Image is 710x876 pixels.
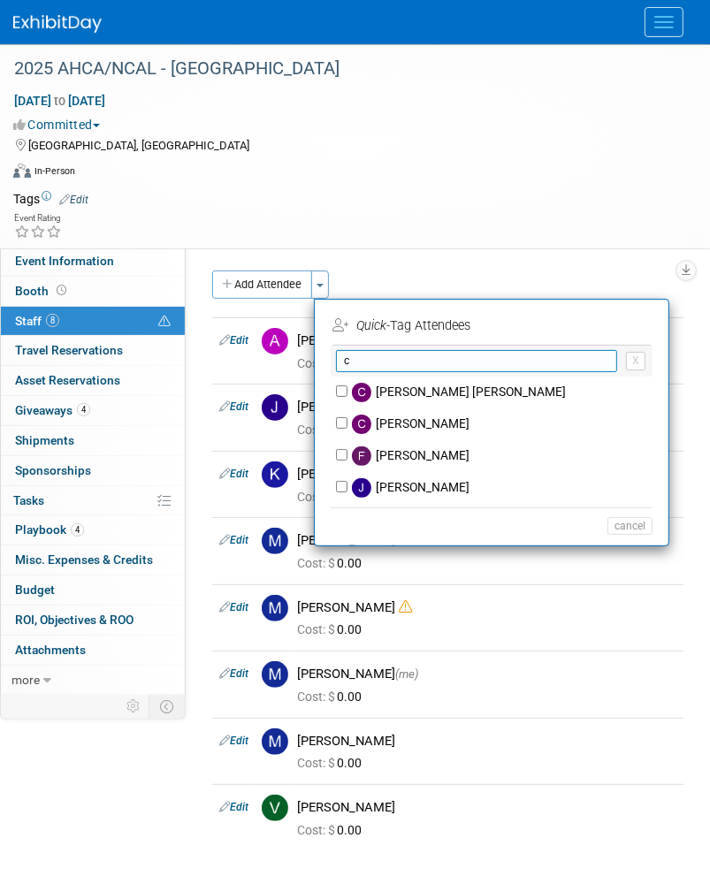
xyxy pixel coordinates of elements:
div: [PERSON_NAME] [297,599,676,616]
div: [PERSON_NAME] [297,532,676,549]
span: Booth not reserved yet [53,284,70,297]
label: [PERSON_NAME] [347,440,659,472]
a: Misc. Expenses & Credits [1,545,185,575]
a: Playbook4 [1,515,185,545]
div: [PERSON_NAME] [297,733,676,750]
img: M.jpg [262,595,288,621]
div: [PERSON_NAME] [297,799,676,816]
span: Sponsorships [15,463,91,477]
span: to [51,94,68,108]
a: Event Information [1,247,185,276]
span: ROI, Objectives & ROO [15,613,134,627]
span: 0.00 [297,756,369,770]
span: Tasks [13,493,44,507]
span: [DATE] [DATE] [13,93,106,109]
label: [PERSON_NAME] [347,472,659,504]
img: K.jpg [262,461,288,488]
a: ROI, Objectives & ROO [1,606,185,635]
img: M.jpg [262,661,288,688]
span: Playbook [15,522,84,537]
span: Asset Reservations [15,373,120,387]
button: Committed [13,116,107,133]
i: Double-book Warning! [399,600,412,613]
span: Budget [15,583,55,597]
a: Giveaways4 [1,396,185,425]
a: Edit [219,534,248,546]
a: more [1,666,185,695]
a: Shipments [1,426,185,455]
img: J.jpg [352,478,371,498]
a: Edit [59,194,88,206]
div: [PERSON_NAME] [297,332,676,349]
a: Edit [219,667,248,680]
img: M.jpg [262,528,288,554]
div: Event Rating [14,214,62,223]
i: Quick [356,318,386,333]
span: Event Information [15,254,114,268]
td: -Tag Attendees [332,312,647,340]
span: Attachments [15,643,86,657]
a: Tasks [1,486,185,515]
a: Edit [219,601,248,613]
button: Add Attendee [212,270,312,299]
img: J.jpg [262,394,288,421]
img: F.jpg [352,446,371,466]
span: Cost: $ [297,556,337,570]
a: Booth [1,277,185,306]
span: 0.00 [297,556,369,570]
span: 8 [46,314,59,327]
label: [PERSON_NAME] [347,408,659,440]
span: 0.00 [297,356,369,370]
span: 4 [71,523,84,537]
a: Edit [219,334,248,347]
span: Cost: $ [297,490,337,504]
span: Staff [15,314,59,328]
span: more [11,673,40,687]
span: 0.00 [297,823,369,837]
img: V.jpg [262,795,288,821]
div: [PERSON_NAME] [297,399,676,415]
span: Cost: $ [297,423,337,437]
span: (me) [395,667,418,681]
td: Personalize Event Tab Strip [118,695,149,718]
td: Tags [13,190,88,208]
button: X [626,352,645,370]
span: Giveaways [15,403,90,417]
a: Travel Reservations [1,336,185,365]
button: cancel [607,517,653,535]
a: Edit [219,468,248,480]
span: Shipments [15,433,74,447]
span: Cost: $ [297,622,337,636]
div: [PERSON_NAME] [297,666,676,682]
span: Cost: $ [297,823,337,837]
label: [PERSON_NAME] [PERSON_NAME] [347,377,659,408]
span: Misc. Expenses & Credits [15,552,153,567]
span: 0.00 [297,490,369,504]
input: Search [336,350,617,372]
span: Cost: $ [297,756,337,770]
a: Edit [219,400,248,413]
span: 0.00 [297,423,369,437]
button: Menu [645,7,683,37]
td: Toggle Event Tabs [149,695,186,718]
a: Staff8 [1,307,185,336]
a: Edit [219,735,248,747]
img: Format-Inperson.png [13,164,31,178]
span: 0.00 [297,689,369,704]
span: Cost: $ [297,689,337,704]
span: [GEOGRAPHIC_DATA], [GEOGRAPHIC_DATA] [28,139,249,152]
div: Event Format [13,161,688,187]
span: Potential Scheduling Conflict -- at least one attendee is tagged in another overlapping event. [158,314,171,330]
a: Sponsorships [1,456,185,485]
span: Booth [15,284,70,298]
a: Attachments [1,636,185,665]
a: Budget [1,575,185,605]
img: ExhibitDay [13,15,102,33]
img: M.jpg [262,728,288,755]
div: In-Person [34,164,75,178]
span: 4 [77,403,90,416]
span: Cost: $ [297,356,337,370]
span: 0.00 [297,622,369,636]
a: Edit [219,801,248,813]
img: A.jpg [262,328,288,354]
